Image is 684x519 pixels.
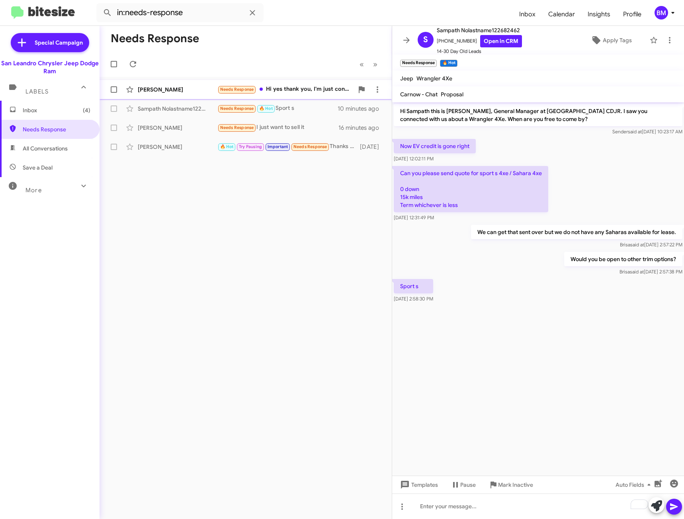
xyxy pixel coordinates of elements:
[620,242,682,248] span: Brisa [DATE] 2:57:22 PM
[23,106,90,114] span: Inbox
[441,91,463,98] span: Proposal
[603,33,632,47] span: Apply Tags
[609,478,660,492] button: Auto Fields
[400,91,438,98] span: Carnow - Chat
[394,215,434,220] span: [DATE] 12:31:49 PM
[394,296,433,302] span: [DATE] 2:58:30 PM
[400,60,437,67] small: Needs Response
[293,144,327,149] span: Needs Response
[392,494,684,519] div: To enrich screen reader interactions, please activate Accessibility in Grammarly extension settings
[630,269,644,275] span: said at
[577,33,646,47] button: Apply Tags
[394,104,682,126] p: Hi Sampath this is [PERSON_NAME], General Manager at [GEOGRAPHIC_DATA] CDJR. I saw you connected ...
[355,56,369,72] button: Previous
[217,85,354,94] div: Hi yes thank you, I'm just concerned about a down payment.. I'm not really in a financial positio...
[394,279,433,293] p: Sport s
[355,56,382,72] nav: Page navigation example
[423,33,428,46] span: S
[482,478,539,492] button: Mark Inactive
[437,47,522,55] span: 14-30 Day Old Leads
[368,56,382,72] button: Next
[25,88,49,95] span: Labels
[217,104,338,113] div: Sport s
[268,144,288,149] span: Important
[513,3,542,26] a: Inbox
[394,166,548,212] p: Can you please send quote for sport s 4xe / Sahara 4xe 0 down 15k miles Term whichever is less
[35,39,83,47] span: Special Campaign
[542,3,581,26] a: Calendar
[498,478,533,492] span: Mark Inactive
[437,35,522,47] span: [PHONE_NUMBER]
[628,129,642,135] span: said at
[394,139,476,153] p: Now EV credit is gone right
[564,252,682,266] p: Would you be open to other trim options?
[612,129,682,135] span: Sender [DATE] 10:23:17 AM
[648,6,675,20] button: BM
[444,478,482,492] button: Pause
[96,3,264,22] input: Search
[437,25,522,35] span: Sampath Nolastname122682462
[220,87,254,92] span: Needs Response
[616,478,654,492] span: Auto Fields
[11,33,89,52] a: Special Campaign
[471,225,682,239] p: We can get that sent over but we do not have any Saharas available for lease.
[416,75,452,82] span: Wrangler 4Xe
[220,106,254,111] span: Needs Response
[392,478,444,492] button: Templates
[655,6,668,20] div: BM
[138,124,217,132] div: [PERSON_NAME]
[259,106,273,111] span: 🔥 Hot
[373,59,377,69] span: »
[23,164,53,172] span: Save a Deal
[239,144,262,149] span: Try Pausing
[83,106,90,114] span: (4)
[480,35,522,47] a: Open in CRM
[217,123,338,132] div: I just want to sell it
[630,242,644,248] span: said at
[581,3,617,26] a: Insights
[25,187,42,194] span: More
[111,32,199,45] h1: Needs Response
[620,269,682,275] span: Brisa [DATE] 2:57:38 PM
[394,156,434,162] span: [DATE] 12:02:11 PM
[138,143,217,151] div: [PERSON_NAME]
[440,60,457,67] small: 🔥 Hot
[360,59,364,69] span: «
[138,86,217,94] div: [PERSON_NAME]
[220,144,234,149] span: 🔥 Hot
[338,105,385,113] div: 10 minutes ago
[23,125,90,133] span: Needs Response
[358,143,385,151] div: [DATE]
[138,105,217,113] div: Sampath Nolastname122682462
[217,142,358,151] div: Thanks to [PERSON_NAME] for the follow up.
[220,125,254,130] span: Needs Response
[23,144,68,152] span: All Conversations
[399,478,438,492] span: Templates
[617,3,648,26] a: Profile
[338,124,385,132] div: 16 minutes ago
[460,478,476,492] span: Pause
[400,75,413,82] span: Jeep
